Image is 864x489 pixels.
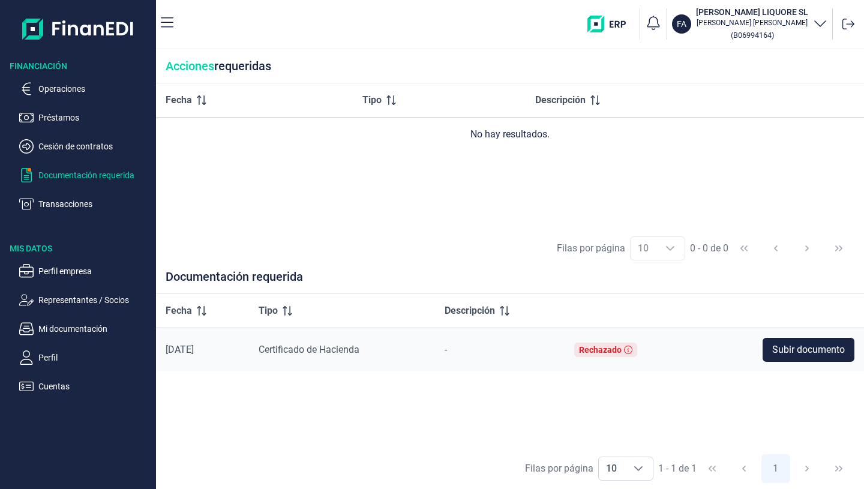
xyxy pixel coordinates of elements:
[772,343,845,357] span: Subir documento
[19,197,151,211] button: Transacciones
[38,139,151,154] p: Cesión de contratos
[445,304,495,318] span: Descripción
[166,344,239,356] div: [DATE]
[793,234,821,263] button: Next Page
[166,127,854,142] div: No hay resultados.
[19,350,151,365] button: Perfil
[677,18,686,30] p: FA
[696,6,808,18] h3: [PERSON_NAME] LIQUORE SL
[38,322,151,336] p: Mi documentación
[156,49,864,83] div: requeridas
[19,293,151,307] button: Representantes / Socios
[535,93,586,107] span: Descripción
[730,454,758,483] button: Previous Page
[38,168,151,182] p: Documentación requerida
[19,168,151,182] button: Documentación requerida
[696,18,808,28] p: [PERSON_NAME] [PERSON_NAME]
[38,197,151,211] p: Transacciones
[730,234,758,263] button: First Page
[38,264,151,278] p: Perfil empresa
[525,461,593,476] div: Filas por página
[166,304,192,318] span: Fecha
[166,93,192,107] span: Fecha
[19,322,151,336] button: Mi documentación
[38,82,151,96] p: Operaciones
[690,244,728,253] span: 0 - 0 de 0
[763,338,854,362] button: Subir documento
[672,6,827,42] button: FA[PERSON_NAME] LIQUORE SL[PERSON_NAME] [PERSON_NAME](B06994164)
[824,234,853,263] button: Last Page
[19,110,151,125] button: Préstamos
[166,59,214,73] span: Acciones
[259,344,359,355] span: Certificado de Hacienda
[38,293,151,307] p: Representantes / Socios
[19,264,151,278] button: Perfil empresa
[19,139,151,154] button: Cesión de contratos
[599,457,624,480] span: 10
[362,93,382,107] span: Tipo
[38,350,151,365] p: Perfil
[793,454,821,483] button: Next Page
[658,464,697,473] span: 1 - 1 de 1
[824,454,853,483] button: Last Page
[624,457,653,480] div: Choose
[22,10,134,48] img: Logo de aplicación
[38,110,151,125] p: Préstamos
[19,379,151,394] button: Cuentas
[579,345,622,355] div: Rechazado
[19,82,151,96] button: Operaciones
[445,344,447,355] span: -
[38,379,151,394] p: Cuentas
[761,234,790,263] button: Previous Page
[761,454,790,483] button: Page 1
[656,237,685,260] div: Choose
[698,454,727,483] button: First Page
[156,269,864,294] div: Documentación requerida
[731,31,774,40] small: Copiar cif
[259,304,278,318] span: Tipo
[587,16,635,32] img: erp
[557,241,625,256] div: Filas por página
